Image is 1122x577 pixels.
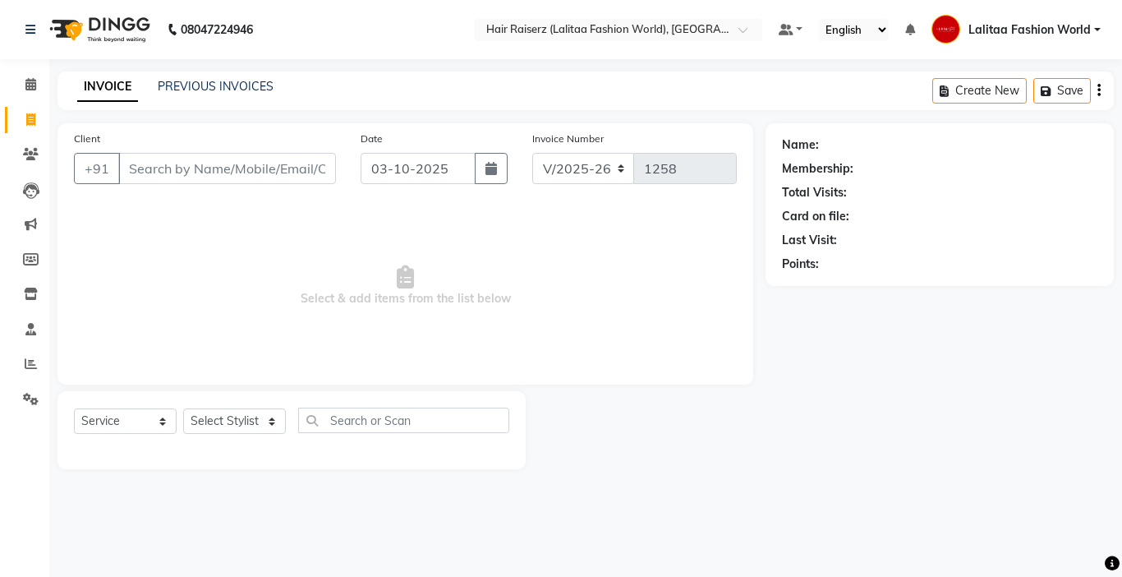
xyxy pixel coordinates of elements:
a: INVOICE [77,72,138,102]
img: logo [42,7,154,53]
label: Invoice Number [532,132,604,146]
button: +91 [74,153,120,184]
label: Client [74,132,100,146]
div: Card on file: [782,208,849,225]
div: Name: [782,136,819,154]
div: Points: [782,256,819,273]
a: PREVIOUS INVOICES [158,79,274,94]
input: Search or Scan [298,408,509,433]
span: Select & add items from the list below [74,204,737,368]
div: Total Visits: [782,184,847,201]
span: Lalitaa Fashion World [968,21,1091,39]
b: 08047224946 [181,7,253,53]
button: Save [1033,78,1091,104]
button: Create New [932,78,1027,104]
div: Membership: [782,160,853,178]
input: Search by Name/Mobile/Email/Code [118,153,336,184]
div: Last Visit: [782,232,837,249]
img: Lalitaa Fashion World [931,15,960,44]
label: Date [361,132,383,146]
